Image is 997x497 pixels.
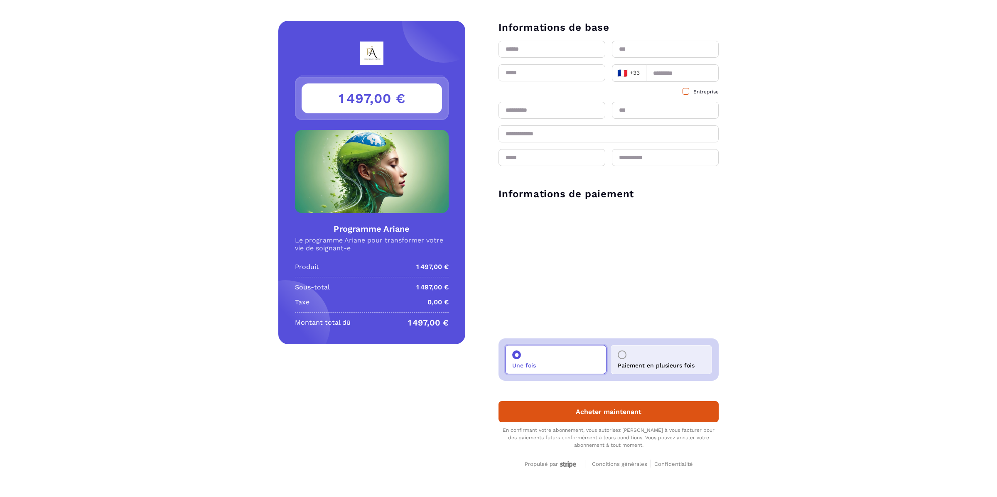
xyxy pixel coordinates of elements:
div: Search for option [612,64,646,82]
div: Propulsé par [525,461,578,468]
img: logo [338,42,406,65]
span: Entreprise [693,89,719,95]
div: En confirmant votre abonnement, vous autorisez [PERSON_NAME] à vous facturer pour des paiements f... [498,426,719,449]
h3: 1 497,00 € [302,83,442,113]
h3: Informations de paiement [498,187,719,201]
p: 1 497,00 € [416,262,449,272]
p: Produit [295,262,319,272]
span: Confidentialité [654,461,693,467]
img: Product Image [295,130,449,213]
input: Search for option [642,67,643,79]
h3: Informations de base [498,21,719,34]
p: 1 497,00 € [416,282,449,292]
p: Le programme Ariane pour transformer votre vie de soignant-e [295,236,449,252]
p: Une fois [512,362,536,369]
a: Conditions générales [592,460,651,468]
p: 0,00 € [427,297,449,307]
span: Conditions générales [592,461,647,467]
button: Acheter maintenant [498,401,719,422]
p: Paiement en plusieurs fois [618,362,695,369]
iframe: Cadre de saisie sécurisé pour le paiement [497,206,720,330]
a: Confidentialité [654,460,693,468]
a: Propulsé par [525,460,578,468]
h4: Programme Ariane [295,223,449,235]
span: +33 [617,67,641,79]
span: 🇫🇷 [617,67,628,79]
p: 1 497,00 € [408,318,449,328]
